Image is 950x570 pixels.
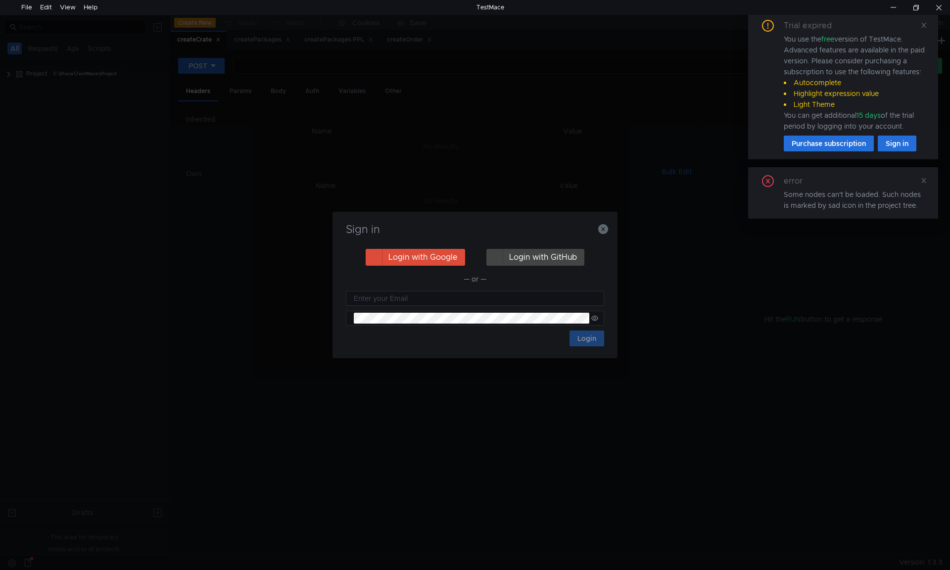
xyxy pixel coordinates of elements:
[344,224,606,236] h3: Sign in
[784,136,874,151] button: Purchase subscription
[821,35,834,44] span: free
[878,136,916,151] button: Sign in
[784,110,926,132] div: You can get additional of the trial period by logging into your account.
[856,111,881,120] span: 15 days
[784,88,926,99] li: Highlight expression value
[784,175,814,187] div: error
[354,293,598,304] input: Enter your Email
[784,99,926,110] li: Light Theme
[784,77,926,88] li: Autocomplete
[784,189,926,211] div: Some nodes can't be loaded. Such nodes is marked by sad icon in the project tree.
[366,249,465,266] button: Login with Google
[784,20,844,32] div: Trial expired
[784,34,926,132] div: You use the version of TestMace. Advanced features are available in the paid version. Please cons...
[486,249,584,266] button: Login with GitHub
[346,273,604,285] div: — or —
